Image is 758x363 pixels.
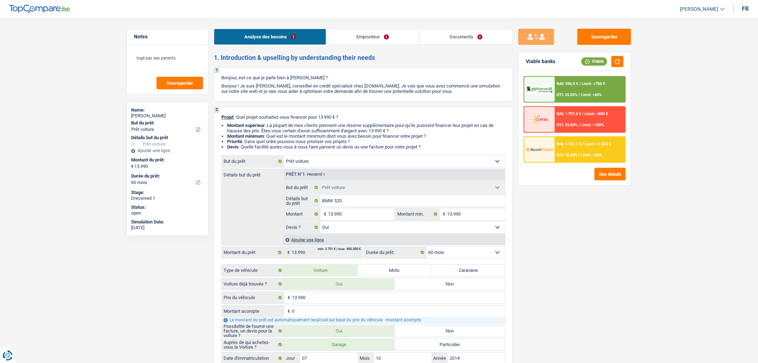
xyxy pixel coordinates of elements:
label: Caravane [432,265,505,276]
label: Montant du prêt [222,247,284,258]
span: DTI: 25.05% [557,93,578,97]
div: 2 [214,107,220,113]
span: Limit: >800 € [585,112,608,116]
label: Devis ? [284,222,320,233]
span: € [284,306,292,317]
label: Non [395,325,505,337]
label: Type de véhicule [222,265,284,276]
span: [PERSON_NAME] [680,6,719,12]
a: Documents [419,29,513,44]
span: / [582,112,584,116]
span: Limit: <60% [581,93,602,97]
div: Détails but du prêt [131,135,204,141]
span: Limit: >1.033 € [585,142,611,146]
a: Analyse des besoins [214,29,326,44]
label: Voiture déjà trouvée ? [222,278,284,290]
label: Montant acompte [222,306,284,317]
span: € [131,164,134,169]
label: Oui [284,325,395,337]
span: NAI: 1 751,1 € [557,142,581,146]
span: / [582,142,584,146]
label: Montant du prêt: [131,157,202,163]
div: Viable [581,57,607,65]
div: Ajouter une ligne [284,235,505,245]
label: Moto [358,265,432,276]
label: Montant min. [395,208,439,220]
a: [PERSON_NAME] [675,3,725,15]
span: € [284,247,292,258]
label: But du prêt [222,156,284,167]
div: Le montant du prêt est automatiquement recalculé sur base du prix du véhicule - montant acompte [222,317,505,323]
span: Sauvegarder [167,81,193,85]
span: Devis [227,144,239,150]
div: Stage: [131,190,204,195]
span: / [580,81,581,86]
p: : Quel projet souhaitez-vous financer pour 13 990 € ? [221,114,505,120]
span: Limit: <60% [581,153,602,157]
strong: Priorité [227,139,242,144]
img: AlphaCredit [526,85,553,94]
span: Limit: <100% [581,123,604,127]
button: Sauvegarder [577,29,631,45]
img: Record Credits [526,143,553,156]
label: Durée du prêt: [364,247,426,258]
div: fr [742,5,749,12]
img: TopCompare Logo [9,5,70,13]
span: NAI: 1 797,4 € [557,112,581,116]
label: Garage [284,339,395,350]
div: Name: [131,107,204,113]
li: : La plupart de mes clients prennent une réserve supplémentaire pour qu'ils puissent financer leu... [227,123,505,133]
div: Dreceived 1 [131,195,204,201]
span: / [579,93,580,97]
label: Détails but du prêt [222,169,284,177]
li: : Quelle facilité auriez-vous à nous faire parvenir un devis ou une facture pour votre projet ? [227,144,505,150]
li: : Quel est le montant minimum dont vous avez besoin pour financer votre projet ? [227,133,505,139]
p: Bonjour, est-ce que je parle bien à [PERSON_NAME] ? [221,75,505,80]
span: DTI: 15.03% [557,153,578,157]
h5: Notes [134,34,201,40]
p: Bonjour ! Je suis [PERSON_NAME], conseiller en crédit spécialisé chez [DOMAIN_NAME]. Je vois que ... [221,83,505,94]
label: But du prêt [284,182,320,193]
label: Auprès de qui achetez-vous la Voiture ? [222,339,284,350]
label: Voiture [284,265,358,276]
span: DTI: 23.84% [557,123,578,127]
span: NAI: 936,9 € [557,81,579,86]
div: [PERSON_NAME] [131,113,204,119]
label: Détails but du prêt [284,195,320,207]
label: Durée du prêt: [131,173,202,179]
button: Sauvegarder [157,77,203,89]
span: - Priorité 1 [305,173,325,176]
span: € [320,208,328,220]
label: Possibilité de fournir une facture, un devis pour la voiture ? [222,325,284,337]
a: Emprunteur [326,29,419,44]
label: Montant [284,208,320,220]
div: Viable banks [526,58,555,65]
div: Ajouter une ligne [131,148,204,153]
span: € [284,292,292,303]
img: Cofidis [526,113,553,126]
h2: 1. Introduction & upselling by understanding their needs [214,54,513,62]
li: : Dans quel ordre pouvons-nous prioriser vos projets ? [227,139,505,144]
div: 1 [214,68,220,73]
strong: Montant supérieur [227,123,265,128]
div: open [131,210,204,216]
label: Prix du véhicule [222,292,284,303]
span: Limit: >750 € [582,81,605,86]
label: Particulier [395,339,505,350]
button: See details [595,168,626,180]
div: [DATE] [131,225,204,231]
span: / [579,153,580,157]
label: Oui [284,278,395,290]
div: Simulation Date: [131,219,204,225]
label: But du prêt: [131,120,202,126]
div: Prêt n°1 [284,172,327,177]
div: min: 3.701 € / max: 400.000 € [318,247,361,251]
span: Projet [221,114,234,120]
div: Status: [131,204,204,210]
strong: Montant minimum [227,133,264,139]
span: / [579,123,580,127]
span: € [440,208,447,220]
label: Non [395,278,505,290]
